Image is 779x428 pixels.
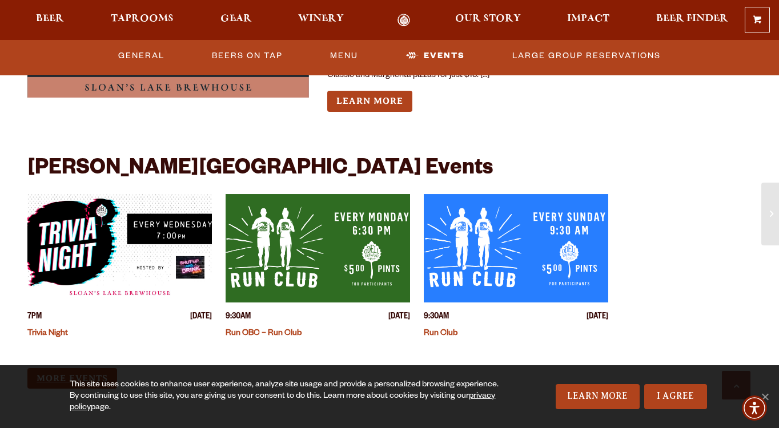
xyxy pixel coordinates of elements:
[226,329,302,338] a: Run OBC – Run Club
[114,43,169,69] a: General
[401,43,469,69] a: Events
[27,194,212,302] a: View event details
[298,14,344,23] span: Winery
[644,384,707,409] a: I Agree
[567,14,609,23] span: Impact
[226,312,251,324] span: 9:30AM
[742,395,767,421] div: Accessibility Menu
[27,312,42,324] span: 7PM
[190,312,212,324] span: [DATE]
[27,158,493,183] h2: [PERSON_NAME][GEOGRAPHIC_DATA] Events
[424,194,608,302] a: View event details
[27,329,68,338] a: Trivia Night
[587,312,608,324] span: [DATE]
[560,14,617,27] a: Impact
[207,43,287,69] a: Beers On Tap
[455,14,521,23] span: Our Story
[448,14,528,27] a: Our Story
[213,14,259,27] a: Gear
[226,194,410,302] a: View event details
[36,14,64,23] span: Beer
[424,329,457,338] a: Run Club
[103,14,181,27] a: Taprooms
[388,312,410,324] span: [DATE]
[326,43,363,69] a: Menu
[556,384,640,409] a: Learn More
[111,14,174,23] span: Taprooms
[291,14,351,27] a: Winery
[656,14,728,23] span: Beer Finder
[382,14,425,27] a: Odell Home
[424,312,449,324] span: 9:30AM
[508,43,665,69] a: Large Group Reservations
[29,14,71,27] a: Beer
[649,14,736,27] a: Beer Finder
[70,379,503,414] div: This site uses cookies to enhance user experience, analyze site usage and provide a personalized ...
[220,14,252,23] span: Gear
[327,91,412,112] a: Learn more about Industry Monday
